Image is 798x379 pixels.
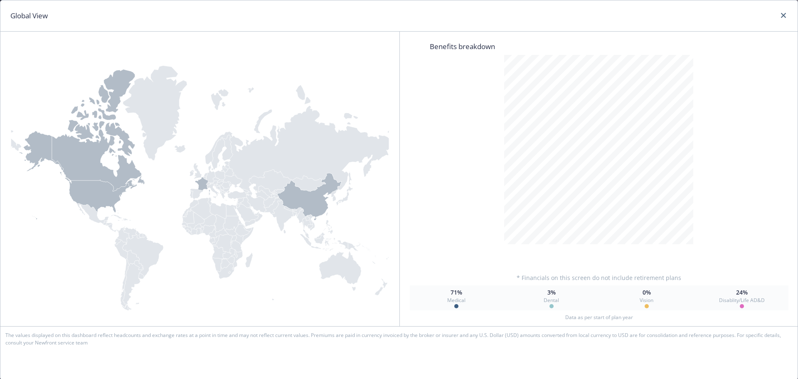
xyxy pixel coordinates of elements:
span: * Financials on this screen do not include retirement plans [517,273,681,282]
span: Dental [544,297,559,304]
button: 0%Vision [600,285,693,310]
span: Disablity/Life AD&D [719,297,765,304]
span: The values displayed on this dashboard reflect headcounts and exchange rates at a point in time a... [5,332,793,347]
span: Benefits breakdown [410,37,789,52]
span: Data as per start of plan year [565,314,633,321]
a: close [778,10,788,20]
span: Vision [640,297,653,304]
span: 0% [643,288,651,297]
button: 24%Disablity/Life AD&D [695,285,788,310]
span: 3% [547,288,556,297]
span: 24% [736,288,748,297]
span: Medical [447,297,465,304]
button: 71%Medical [410,285,503,310]
h1: Global View [10,10,48,21]
button: 3%Dental [505,285,598,310]
span: 71% [451,288,462,297]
